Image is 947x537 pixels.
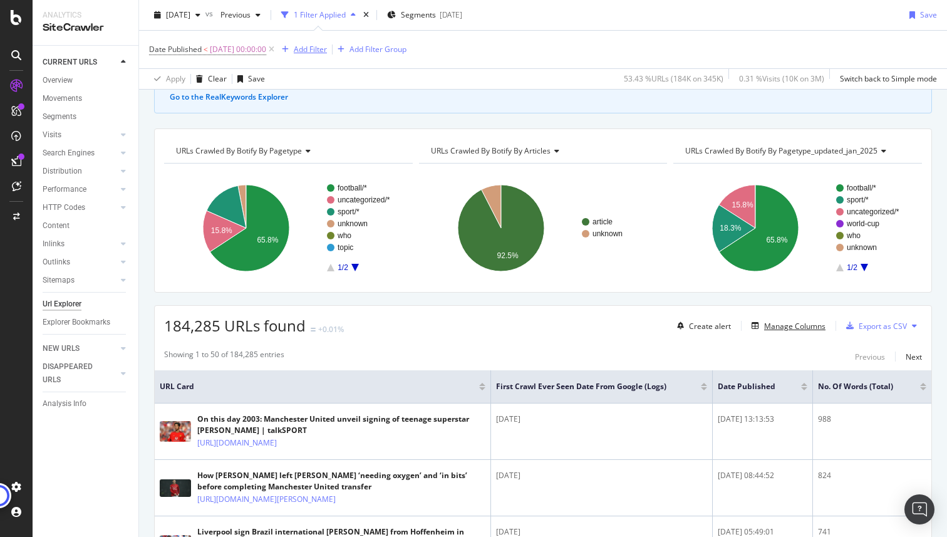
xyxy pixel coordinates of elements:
div: A chart. [419,174,668,283]
button: Export as CSV [841,316,907,336]
button: Next [906,349,922,364]
div: [DATE] [496,414,707,425]
span: Date Published [718,381,782,392]
span: No. of Words (Total) [818,381,901,392]
div: 0.31 % Visits ( 10K on 3M ) [739,73,824,84]
text: 18.3% [720,224,742,232]
div: Save [248,73,265,84]
span: URL Card [160,381,476,392]
svg: A chart. [673,174,922,283]
text: sport/* [847,196,869,204]
div: Export as CSV [859,321,907,331]
text: article [593,217,613,226]
a: Search Engines [43,147,117,160]
div: 1 Filter Applied [294,9,346,20]
text: football/* [847,184,876,192]
img: main image [160,421,191,442]
span: URLs Crawled By Botify By pagetype_updated_jan_2025 [685,145,877,156]
div: Switch back to Simple mode [840,73,937,84]
button: [DATE] [149,5,205,25]
span: URLs Crawled By Botify By articles [431,145,551,156]
div: DISAPPEARED URLS [43,360,106,387]
div: [DATE] [496,470,707,481]
div: Open Intercom Messenger [904,494,934,524]
div: [DATE] 08:44:52 [718,470,807,481]
div: 988 [818,414,926,425]
div: [DATE] [440,9,462,20]
text: 1/2 [847,263,857,272]
div: HTTP Codes [43,201,85,214]
a: Segments [43,110,130,123]
a: Analysis Info [43,397,130,410]
div: 53.43 % URLs ( 184K on 345K ) [624,73,723,84]
div: Explorer Bookmarks [43,316,110,329]
h4: URLs Crawled By Botify By pagetype_updated_jan_2025 [683,141,911,161]
div: Previous [855,352,885,362]
a: Inlinks [43,237,117,251]
span: Segments [401,9,436,20]
button: Go to the RealKeywords Explorer [170,91,288,103]
text: 92.5% [497,251,518,260]
text: world-cup [846,219,879,228]
div: [DATE] 13:13:53 [718,414,807,425]
div: Content [43,219,70,232]
div: Overview [43,74,73,87]
text: unknown [593,229,623,238]
a: Url Explorer [43,298,130,311]
a: Explorer Bookmarks [43,316,130,329]
span: < [204,44,208,55]
a: Movements [43,92,130,105]
div: Clear [208,73,227,84]
text: topic [338,243,353,252]
text: 15.8% [211,226,232,235]
text: uncategorized/* [338,196,390,204]
text: unknown [338,219,368,228]
a: Distribution [43,165,117,178]
text: uncategorized/* [847,207,899,216]
span: 2025 Oct. 5th [166,9,190,20]
text: who [846,231,861,240]
div: CURRENT URLS [43,56,97,69]
div: NEW URLS [43,342,80,355]
span: [DATE] 00:00:00 [210,41,266,58]
div: Add Filter Group [349,44,406,55]
span: Date Published [149,44,202,55]
a: Visits [43,128,117,142]
div: Add Filter [294,44,327,55]
button: Clear [191,69,227,89]
div: Create alert [689,321,731,331]
div: Segments [43,110,76,123]
text: unknown [847,243,877,252]
div: Url Explorer [43,298,81,311]
svg: A chart. [164,174,413,283]
div: Next [906,352,922,362]
div: +0.01% [318,324,344,335]
span: vs [205,8,215,19]
button: Save [904,5,937,25]
button: Previous [855,349,885,364]
h4: URLs Crawled By Botify By articles [428,141,656,161]
span: First Crawl Ever Seen Date from Google (Logs) [496,381,682,392]
button: Segments[DATE] [382,5,467,25]
div: Performance [43,183,86,196]
button: Apply [149,69,185,89]
button: 1 Filter Applied [276,5,361,25]
a: [URL][DOMAIN_NAME] [197,437,277,449]
div: 824 [818,470,926,481]
img: main image [160,479,191,497]
text: 1/2 [338,263,348,272]
span: URLs Crawled By Botify By pagetype [176,145,302,156]
h4: URLs Crawled By Botify By pagetype [173,141,401,161]
div: Visits [43,128,61,142]
a: Sitemaps [43,274,117,287]
div: Showing 1 to 50 of 184,285 entries [164,349,284,364]
a: DISAPPEARED URLS [43,360,117,387]
a: Performance [43,183,117,196]
button: Add Filter [277,42,327,57]
div: times [361,9,371,21]
a: CURRENT URLS [43,56,117,69]
text: football/* [338,184,367,192]
div: Sitemaps [43,274,75,287]
div: How [PERSON_NAME] left [PERSON_NAME] ‘needing oxygen’ and ‘in bits’ before completing Manchester ... [197,470,485,493]
span: Previous [215,9,251,20]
